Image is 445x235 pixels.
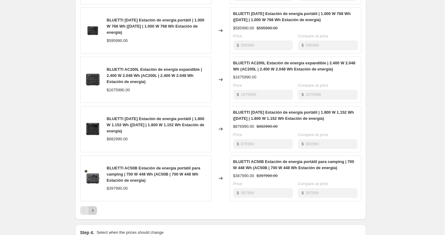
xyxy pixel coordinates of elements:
[88,206,97,215] button: Next
[233,110,354,121] span: BLUETTI [DATE] Estación de energía portátil | 1.800 W 1.152 Wh ([DATE] | 1.800 W 1.152 Wh Estació...
[301,43,304,47] span: $
[301,92,304,97] span: $
[237,92,239,97] span: $
[233,123,254,130] div: $876990.00
[237,191,239,195] span: $
[233,83,242,88] span: Price
[301,142,304,146] span: $
[256,25,278,31] strike: $595990.00
[84,70,102,89] img: AC200L1_80x.png
[107,38,128,44] div: $595990.00
[107,67,202,84] span: BLUETTI AC200L Estación de energía expandible | 2.400 W 2.048 Wh (AC200L | 2.400 W 2.048 Wh Estac...
[233,34,242,38] span: Price
[256,173,278,179] strike: $397990.00
[107,185,128,191] div: $397990.00
[298,132,328,137] span: Compare at price
[84,120,102,138] img: AC180_5b64eb13-0a80-48a9-ba52-d1121f1334c8_80x.png
[233,74,256,80] div: $1675990.00
[237,43,239,47] span: $
[84,169,102,188] img: 20240816_AC50B_2000x2000_1x_5f106d27-9548-4a5f-9760-4c2d8c3b9543_80x.jpg
[233,181,242,186] span: Price
[301,191,304,195] span: $
[298,181,328,186] span: Compare at price
[237,142,239,146] span: $
[298,83,328,88] span: Compare at price
[107,87,130,93] div: $1675990.00
[84,21,102,40] img: 1_1a2b92d5-c9da-4f18-ac06-56acb81be806_80x.png
[107,166,200,183] span: BLUETTI AC50B Estación de energía portátil para camping | 700 W 448 Wh (AC50B | 700 W 448 Wh Esta...
[233,11,351,22] span: BLUETTI [DATE] Estación de energía portátil | 1.000 W 768 Wh ([DATE] | 1.000 W 768 Wh Estación de...
[107,18,204,35] span: BLUETTI [DATE] Estación de energía portátil | 1.000 W 768 Wh ([DATE] | 1.000 W 768 Wh Estación de...
[80,206,97,215] nav: Pagination
[256,123,278,130] strike: $882990.00
[298,34,328,38] span: Compare at price
[233,132,242,137] span: Price
[233,159,354,170] span: BLUETTI AC50B Estación de energía portátil para camping | 700 W 448 Wh (AC50B | 700 W 448 Wh Esta...
[233,25,254,31] div: $585990.00
[233,61,356,71] span: BLUETTI AC200L Estación de energía expandible | 2.400 W 2.048 Wh (AC200L | 2.400 W 2.048 Wh Estac...
[233,173,254,179] div: $387990.00
[107,136,128,142] div: $882990.00
[107,116,204,133] span: BLUETTI [DATE] Estación de energía portátil | 1.800 W 1.152 Wh ([DATE] | 1.800 W 1.152 Wh Estació...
